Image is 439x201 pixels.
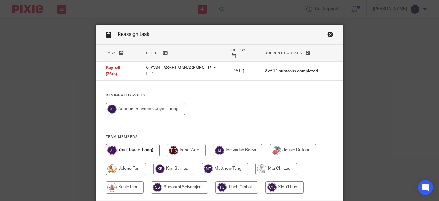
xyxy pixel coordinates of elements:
[118,32,149,37] span: Reassign task
[231,68,252,74] p: [DATE]
[258,62,324,81] td: 2 of 11 subtasks completed
[265,51,303,55] span: Current subtask
[146,65,219,78] p: VOYANT ASSET MANAGEMENT PTE. LTD.
[327,31,333,40] a: Close this dialog window
[231,49,245,52] span: Due by
[106,66,120,77] span: Payroll (26th)
[146,51,160,55] span: Client
[106,51,116,55] span: Task
[106,93,333,98] h4: Designated Roles
[106,135,333,139] h4: Team members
